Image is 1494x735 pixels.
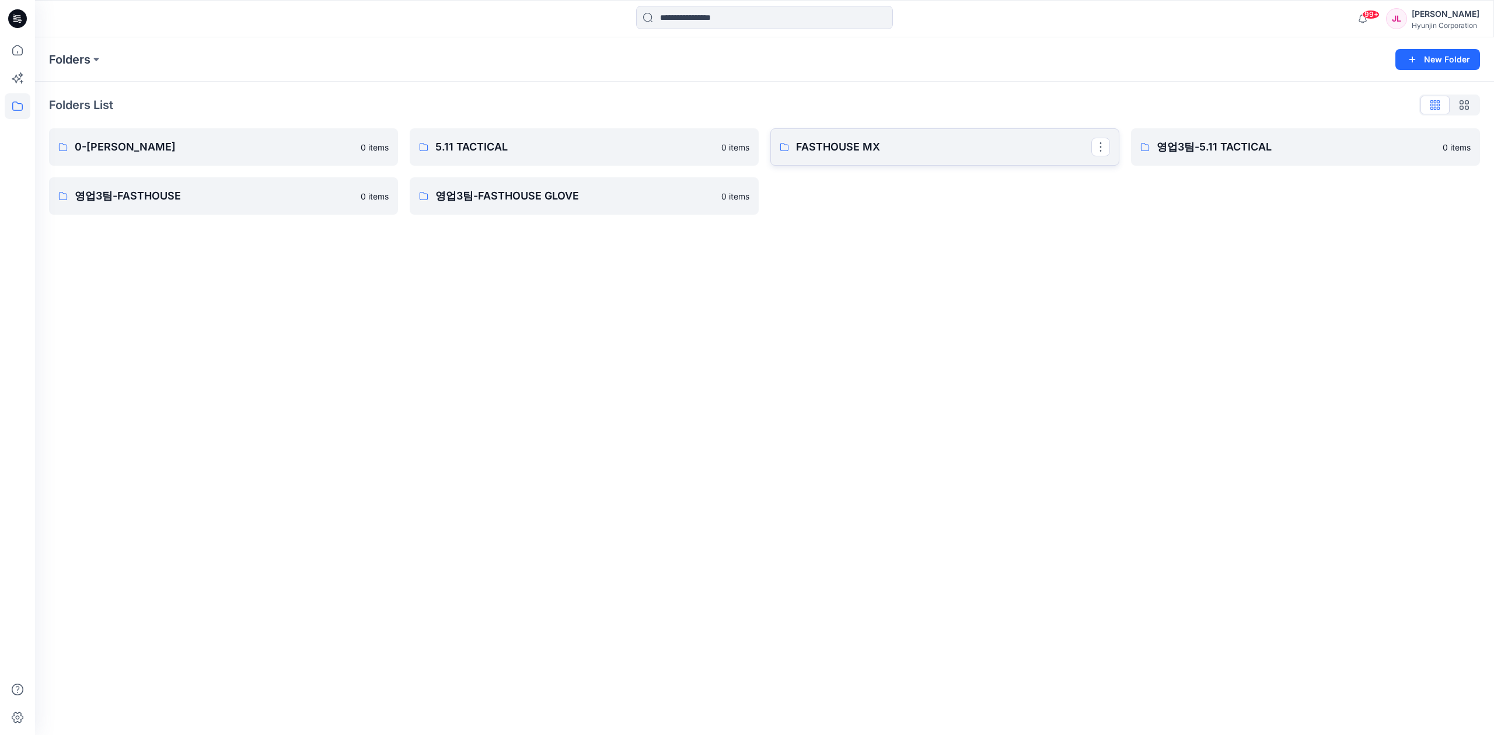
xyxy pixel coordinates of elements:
a: 영업3팀-5.11 TACTICAL0 items [1131,128,1480,166]
a: 영업3팀-FASTHOUSE0 items [49,177,398,215]
p: FASTHOUSE MX [796,139,1091,155]
p: 영업3팀-5.11 TACTICAL [1157,139,1436,155]
a: FASTHOUSE MX [770,128,1119,166]
div: JL [1386,8,1407,29]
p: 0 items [721,141,749,153]
p: 0 items [721,190,749,202]
button: New Folder [1395,49,1480,70]
a: 5.11 TACTICAL0 items [410,128,759,166]
div: [PERSON_NAME] [1412,7,1479,21]
p: 0 items [361,190,389,202]
p: 영업3팀-FASTHOUSE GLOVE [435,188,714,204]
p: 0 items [361,141,389,153]
div: Hyunjin Corporation [1412,21,1479,30]
p: 영업3팀-FASTHOUSE [75,188,354,204]
span: 99+ [1362,10,1380,19]
p: 0 items [1443,141,1471,153]
p: Folders List [49,96,113,114]
a: 0-[PERSON_NAME]0 items [49,128,398,166]
a: Folders [49,51,90,68]
a: 영업3팀-FASTHOUSE GLOVE0 items [410,177,759,215]
p: 5.11 TACTICAL [435,139,714,155]
p: 0-[PERSON_NAME] [75,139,354,155]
